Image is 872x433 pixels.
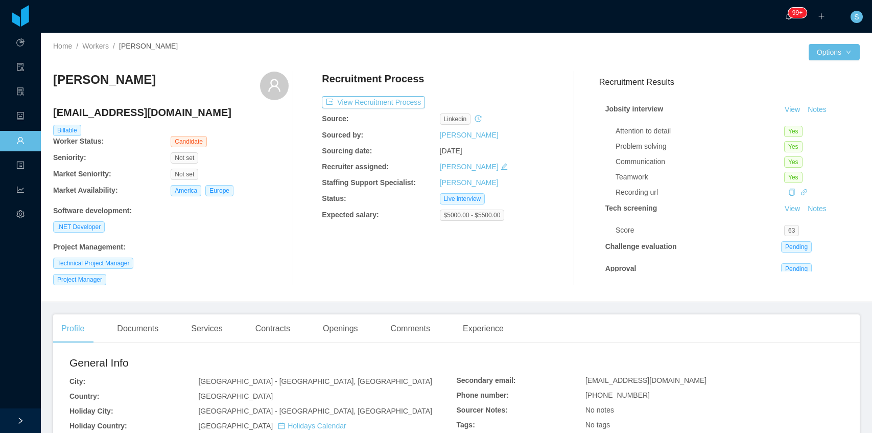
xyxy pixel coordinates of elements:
i: icon: plus [818,13,825,20]
div: Openings [315,314,366,343]
i: icon: setting [16,206,25,226]
a: icon: pie-chart [16,33,25,54]
span: [GEOGRAPHIC_DATA] - [GEOGRAPHIC_DATA], [GEOGRAPHIC_DATA] [198,407,432,415]
span: Billable [53,125,81,136]
a: Home [53,42,72,50]
b: Sourcing date: [322,147,372,155]
b: Expected salary: [322,211,379,219]
a: [PERSON_NAME] [440,163,499,171]
b: Holiday City: [69,407,113,415]
span: $5000.00 - $5500.00 [440,210,505,221]
span: S [854,11,859,23]
div: Services [183,314,230,343]
span: No notes [585,406,614,414]
a: icon: audit [16,57,25,79]
i: icon: edit [501,163,508,170]
button: icon: exportView Recruitment Process [322,96,425,108]
strong: Jobsity interview [605,105,664,113]
span: Europe [205,185,233,196]
h3: [PERSON_NAME] [53,72,156,88]
div: Copy [788,187,795,198]
h4: Recruitment Process [322,72,424,86]
b: Tags: [457,421,475,429]
span: [GEOGRAPHIC_DATA] [198,392,273,400]
span: Pending [781,241,812,253]
i: icon: link [800,189,808,196]
span: Yes [784,141,803,152]
span: [EMAIL_ADDRESS][DOMAIN_NAME] [585,376,706,384]
i: icon: copy [788,189,795,196]
a: icon: robot [16,106,25,128]
strong: Approval [605,264,637,272]
span: [PHONE_NUMBER] [585,391,650,399]
span: Project Manager [53,274,106,285]
button: Notes [804,203,831,215]
button: Optionsicon: down [809,44,860,60]
div: No tags [585,420,843,430]
div: Comments [383,314,438,343]
i: icon: line-chart [16,181,25,201]
div: Profile [53,314,92,343]
b: Project Management : [53,243,126,251]
a: icon: profile [16,155,25,177]
b: Country: [69,392,99,400]
div: Attention to detail [616,126,784,136]
div: Teamwork [616,172,784,183]
div: Documents [109,314,167,343]
strong: Tech screening [605,204,657,212]
span: [DATE] [440,147,462,155]
b: Market Availability: [53,186,118,194]
button: Notes [804,104,831,116]
b: Phone number: [457,391,509,399]
div: Experience [455,314,512,343]
h2: General Info [69,355,457,371]
b: City: [69,377,85,385]
a: icon: link [800,188,808,196]
span: Yes [784,172,803,183]
span: America [171,185,201,196]
a: View [781,204,804,213]
div: Communication [616,156,784,167]
div: Score [616,225,784,236]
i: icon: user [267,78,281,93]
a: icon: user [16,131,25,152]
i: icon: solution [16,83,25,103]
b: Recruiter assigned: [322,163,389,171]
span: linkedin [440,113,471,125]
b: Secondary email: [457,376,516,384]
div: Contracts [247,314,298,343]
a: [PERSON_NAME] [440,178,499,187]
b: Staffing Support Specialist: [322,178,416,187]
span: Yes [784,156,803,168]
b: Worker Status: [53,137,104,145]
span: / [76,42,78,50]
div: Problem solving [616,141,784,152]
a: [PERSON_NAME] [440,131,499,139]
b: Sourcer Notes: [457,406,508,414]
sup: 1212 [788,8,807,18]
strong: Challenge evaluation [605,242,677,250]
span: Live interview [440,193,485,204]
div: Recording url [616,187,784,198]
b: Sourced by: [322,131,363,139]
a: icon: exportView Recruitment Process [322,98,425,106]
b: Market Seniority: [53,170,111,178]
span: Not set [171,152,198,164]
b: Holiday Country: [69,422,127,430]
span: Yes [784,126,803,137]
h3: Recruitment Results [599,76,860,88]
span: 63 [784,225,799,236]
a: icon: calendarHolidays Calendar [278,422,346,430]
span: Candidate [171,136,207,147]
span: [PERSON_NAME] [119,42,178,50]
i: icon: calendar [278,422,285,429]
i: icon: history [475,115,482,122]
i: icon: bell [785,13,792,20]
a: View [781,105,804,113]
span: Pending [781,263,812,275]
h4: [EMAIL_ADDRESS][DOMAIN_NAME] [53,105,289,120]
a: Workers [82,42,109,50]
span: Not set [171,169,198,180]
span: [GEOGRAPHIC_DATA] [198,422,346,430]
span: [GEOGRAPHIC_DATA] - [GEOGRAPHIC_DATA], [GEOGRAPHIC_DATA] [198,377,432,385]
